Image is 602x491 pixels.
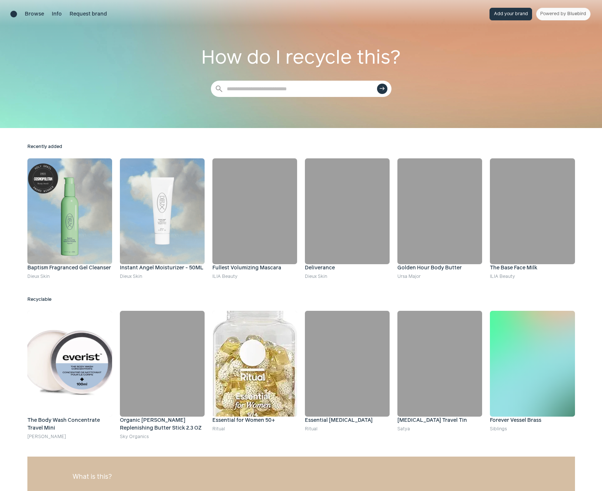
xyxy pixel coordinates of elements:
h4: Eczema Travel Tin [397,417,482,424]
h1: How do I recycle this? [201,44,402,73]
h4: The Body Wash Concentrate Travel Mini [27,417,112,432]
h4: Baptism Fragranced Gel Cleanser [27,264,112,272]
span: east [379,86,385,92]
a: The Base Face Milk The Base Face Milk [490,158,575,272]
a: Forever Vessel Brass Forever Vessel Brass [490,311,575,424]
a: ILIA Beauty [490,274,515,279]
a: Browse [25,10,44,18]
img: Baptism Fragranced Gel Cleanser [27,158,112,264]
a: Info [52,10,62,18]
a: Fullest Volumizing Mascara Fullest Volumizing Mascara [212,158,297,272]
h4: The Base Face Milk [490,264,575,272]
h2: Recently added [27,144,575,150]
a: Dieux Skin [120,274,142,279]
a: Essential Postnatal Essential [MEDICAL_DATA] [305,311,390,424]
a: Brand directory home [10,11,17,17]
a: Deliverance Deliverance [305,158,390,272]
a: Organic Shea Replenishing Butter Stick 2.3 OZ Organic [PERSON_NAME] Replenishing Butter Stick 2.3 OZ [120,311,205,432]
a: Satya [397,427,410,431]
h4: Fullest Volumizing Mascara [212,264,297,272]
h4: Essential for Women 50+ [212,417,297,424]
a: [PERSON_NAME] [27,434,66,439]
a: Essential for Women 50+ Essential for Women 50+ [212,311,297,424]
h4: Forever Vessel Brass [490,417,575,424]
a: Request brand [70,10,107,18]
h4: Golden Hour Body Butter [397,264,482,272]
a: Baptism Fragranced Gel Cleanser Baptism Fragranced Gel Cleanser [27,158,112,272]
h4: Organic Shea Replenishing Butter Stick 2.3 OZ [120,417,205,432]
a: Eczema Travel Tin [MEDICAL_DATA] Travel Tin [397,311,482,424]
a: Golden Hour Body Butter Golden Hour Body Butter [397,158,482,272]
a: Sky Organics [120,434,149,439]
a: Dieux Skin [305,274,327,279]
a: Ritual [305,427,317,431]
button: Add your brand [490,8,532,20]
h4: Instant Angel Moisturizer - 50ML [120,264,205,272]
a: Dieux Skin [27,274,50,279]
h4: Essential Postnatal [305,417,390,424]
a: Ritual [212,427,225,431]
h4: Deliverance [305,264,390,272]
span: Bluebird [567,11,586,16]
a: Powered by Bluebird [536,8,591,20]
img: Instant Angel Moisturizer - 50ML [120,158,205,264]
a: Instant Angel Moisturizer - 50ML Instant Angel Moisturizer - 50ML [120,158,205,272]
a: Siblings [490,427,507,431]
img: Essential for Women 50+ [212,311,297,417]
a: Ursa Major [397,274,421,279]
a: ILIA Beauty [212,274,238,279]
span: search [215,84,223,93]
img: The Body Wash Concentrate Travel Mini [27,311,112,417]
h2: Recyclable [27,296,575,303]
a: The Body Wash Concentrate Travel Mini The Body Wash Concentrate Travel Mini [27,311,112,432]
img: Forever Vessel Brass [490,311,575,417]
h3: What is this? [73,472,529,482]
button: east [377,84,387,94]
